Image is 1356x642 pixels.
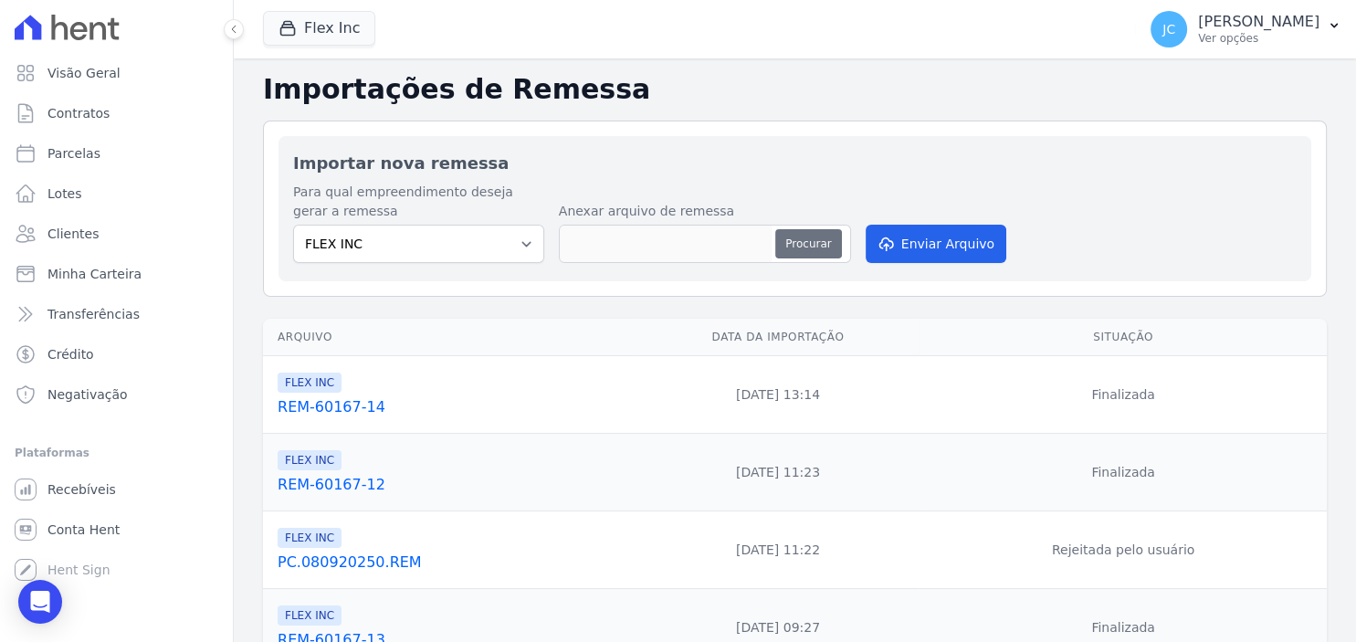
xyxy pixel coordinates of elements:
[47,104,110,122] span: Contratos
[47,225,99,243] span: Clientes
[7,135,226,172] a: Parcelas
[278,552,629,574] a: PC.080920250.REM
[920,434,1327,511] td: Finalizada
[636,511,920,589] td: [DATE] 11:22
[775,229,841,258] button: Procurar
[559,202,851,221] label: Anexar arquivo de remessa
[920,511,1327,589] td: Rejeitada pelo usuário
[866,225,1006,263] button: Enviar Arquivo
[7,55,226,91] a: Visão Geral
[293,151,1297,175] h2: Importar nova remessa
[636,434,920,511] td: [DATE] 11:23
[636,356,920,434] td: [DATE] 13:14
[263,11,375,46] button: Flex Inc
[7,296,226,332] a: Transferências
[47,64,121,82] span: Visão Geral
[278,373,342,393] span: FLEX INC
[7,471,226,508] a: Recebíveis
[7,175,226,212] a: Lotes
[7,216,226,252] a: Clientes
[278,474,629,496] a: REM-60167-12
[920,356,1327,434] td: Finalizada
[263,319,636,356] th: Arquivo
[7,336,226,373] a: Crédito
[278,396,629,418] a: REM-60167-14
[47,184,82,203] span: Lotes
[47,521,120,539] span: Conta Hent
[47,265,142,283] span: Minha Carteira
[278,528,342,548] span: FLEX INC
[278,450,342,470] span: FLEX INC
[47,385,128,404] span: Negativação
[47,480,116,499] span: Recebíveis
[47,144,100,163] span: Parcelas
[47,345,94,363] span: Crédito
[263,73,1327,106] h2: Importações de Remessa
[920,319,1327,356] th: Situação
[293,183,544,221] label: Para qual empreendimento deseja gerar a remessa
[1136,4,1356,55] button: JC [PERSON_NAME] Ver opções
[7,511,226,548] a: Conta Hent
[15,442,218,464] div: Plataformas
[7,376,226,413] a: Negativação
[1162,23,1175,36] span: JC
[636,319,920,356] th: Data da Importação
[7,95,226,132] a: Contratos
[1198,13,1319,31] p: [PERSON_NAME]
[18,580,62,624] div: Open Intercom Messenger
[278,605,342,626] span: FLEX INC
[47,305,140,323] span: Transferências
[7,256,226,292] a: Minha Carteira
[1198,31,1319,46] p: Ver opções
